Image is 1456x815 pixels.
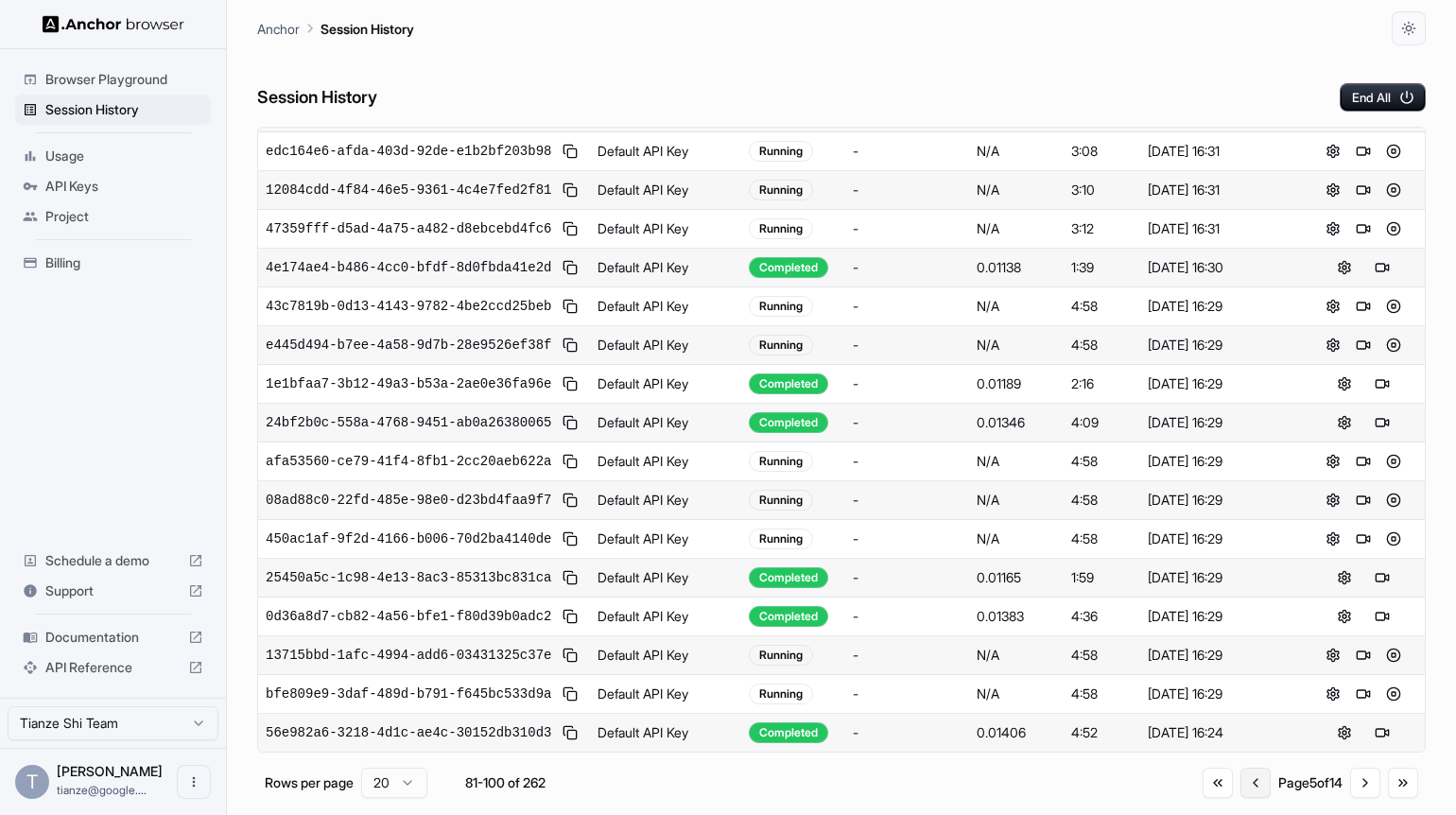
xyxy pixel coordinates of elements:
[45,658,181,677] span: API Reference
[1071,258,1133,277] div: 1:39
[977,529,1056,548] div: N/A
[266,258,551,277] span: 4e174ae4-b486-4cc0-bfdf-8d0fbda41e2d
[266,646,551,665] span: 13715bbd-1afc-4994-add6-03431325c37e
[1071,491,1133,510] div: 4:58
[853,452,961,471] div: -
[1148,568,1293,587] div: [DATE] 16:29
[45,100,203,119] span: Session History
[1148,374,1293,393] div: [DATE] 16:29
[45,628,181,647] span: Documentation
[749,412,828,433] div: Completed
[1071,723,1133,742] div: 4:52
[749,335,813,355] div: Running
[266,297,551,316] span: 43c7819b-0d13-4143-9782-4be2ccd25beb
[977,181,1056,199] div: N/A
[977,568,1056,587] div: 0.01165
[1071,529,1133,548] div: 4:58
[977,452,1056,471] div: N/A
[749,567,828,588] div: Completed
[590,404,741,442] td: Default API Key
[15,141,211,171] div: Usage
[1071,297,1133,316] div: 4:58
[977,142,1056,161] div: N/A
[1071,685,1133,703] div: 4:58
[590,442,741,481] td: Default API Key
[45,551,181,570] span: Schedule a demo
[590,287,741,326] td: Default API Key
[590,210,741,249] td: Default API Key
[749,684,813,704] div: Running
[1148,413,1293,432] div: [DATE] 16:29
[977,374,1056,393] div: 0.01189
[257,84,377,112] h6: Session History
[590,520,741,559] td: Default API Key
[15,248,211,278] div: Billing
[749,451,813,472] div: Running
[853,413,961,432] div: -
[853,219,961,238] div: -
[15,652,211,683] div: API Reference
[1148,685,1293,703] div: [DATE] 16:29
[1071,181,1133,199] div: 3:10
[15,95,211,125] div: Session History
[266,452,551,471] span: afa53560-ce79-41f4-8fb1-2cc20aeb622a
[57,763,163,779] span: Tianze Shi
[590,249,741,287] td: Default API Key
[749,257,828,278] div: Completed
[45,70,203,89] span: Browser Playground
[266,219,551,238] span: 47359fff-d5ad-4a75-a482-d8ebcebd4fc6
[266,181,551,199] span: 12084cdd-4f84-46e5-9361-4c4e7fed2f81
[15,765,49,799] div: T
[45,147,203,165] span: Usage
[1148,219,1293,238] div: [DATE] 16:31
[1071,452,1133,471] div: 4:58
[1148,646,1293,665] div: [DATE] 16:29
[266,607,551,626] span: 0d36a8d7-cb82-4a56-bfe1-f80d39b0adc2
[853,568,961,587] div: -
[1340,83,1426,112] button: End All
[15,171,211,201] div: API Keys
[1148,181,1293,199] div: [DATE] 16:31
[257,19,300,39] p: Anchor
[977,336,1056,355] div: N/A
[749,296,813,317] div: Running
[853,723,961,742] div: -
[45,581,181,600] span: Support
[749,180,813,200] div: Running
[1148,297,1293,316] div: [DATE] 16:29
[45,253,203,272] span: Billing
[1071,142,1133,161] div: 3:08
[853,142,961,161] div: -
[45,177,203,196] span: API Keys
[853,646,961,665] div: -
[458,773,552,792] div: 81-100 of 262
[590,559,741,598] td: Default API Key
[590,171,741,210] td: Default API Key
[1148,491,1293,510] div: [DATE] 16:29
[1148,452,1293,471] div: [DATE] 16:29
[43,15,184,33] img: Anchor Logo
[853,491,961,510] div: -
[853,258,961,277] div: -
[266,374,551,393] span: 1e1bfaa7-3b12-49a3-b53a-2ae0e36fa96e
[265,773,354,792] p: Rows per page
[977,219,1056,238] div: N/A
[1071,374,1133,393] div: 2:16
[1148,529,1293,548] div: [DATE] 16:29
[853,374,961,393] div: -
[590,636,741,675] td: Default API Key
[749,606,828,627] div: Completed
[15,546,211,576] div: Schedule a demo
[257,18,414,39] nav: breadcrumb
[977,646,1056,665] div: N/A
[1071,219,1133,238] div: 3:12
[749,373,828,394] div: Completed
[749,218,813,239] div: Running
[590,675,741,714] td: Default API Key
[1148,336,1293,355] div: [DATE] 16:29
[266,723,551,742] span: 56e982a6-3218-4d1c-ae4c-30152db310d3
[749,722,828,743] div: Completed
[749,529,813,549] div: Running
[266,142,551,161] span: edc164e6-afda-403d-92de-e1b2bf203b98
[45,207,203,226] span: Project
